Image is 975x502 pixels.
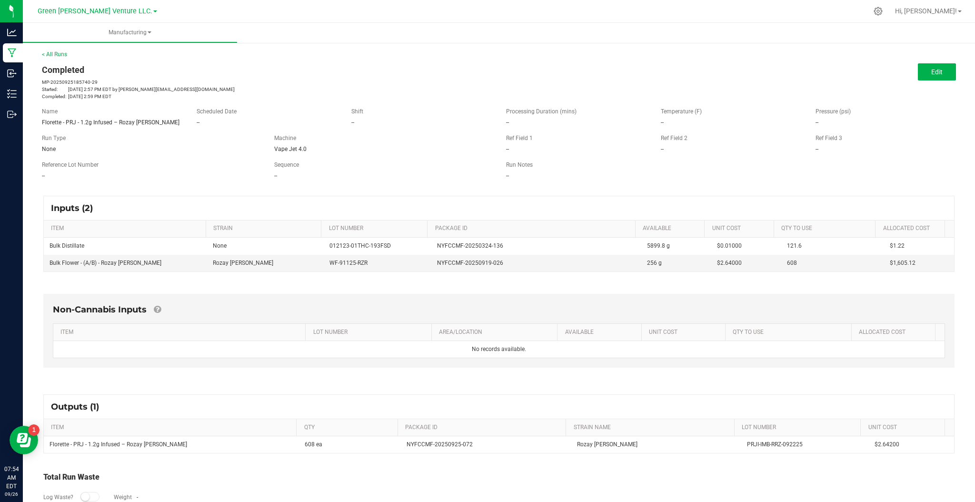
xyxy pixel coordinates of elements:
[197,108,237,115] span: Scheduled Date
[154,304,161,315] a: Add Non-Cannabis items that were also consumed in the run (e.g. gloves and packaging); Also add N...
[329,260,368,266] span: WF-91125-RZR
[4,491,19,498] p: 09/26
[42,172,45,179] span: --
[42,86,68,93] span: Started:
[647,242,665,249] span: 5899.8
[918,63,956,80] button: Edit
[50,242,84,249] span: Bulk Distillate
[51,424,293,432] a: ITEMSortable
[407,440,473,449] span: NYFCCMF-20250925-072
[435,225,632,232] a: PACKAGE IDSortable
[883,225,941,232] a: Allocated CostSortable
[7,28,17,37] inline-svg: Analytics
[781,225,872,232] a: QTY TO USESortable
[787,242,802,249] span: 121.6
[643,225,701,232] a: AVAILABLESortable
[51,402,109,412] span: Outputs (1)
[43,472,955,483] div: Total Run Waste
[661,146,664,152] span: --
[42,51,67,58] a: < All Runs
[274,172,277,179] span: --
[42,86,492,93] p: [DATE] 2:57 PM EDT by [PERSON_NAME][EMAIL_ADDRESS][DOMAIN_NAME]
[661,135,687,141] span: Ref Field 2
[4,465,19,491] p: 07:54 AM EDT
[506,108,577,115] span: Processing Duration (mins)
[890,260,915,266] span: $1,605.12
[329,242,391,249] span: 012123-01THC-193FSD
[42,108,58,115] span: Name
[717,242,742,249] span: $0.01000
[816,146,818,152] span: --
[506,172,509,179] span: --
[868,424,941,432] a: Unit CostSortable
[717,260,742,266] span: $2.64000
[42,63,492,76] div: Completed
[137,494,138,501] span: -
[742,424,857,432] a: LOT NUMBERSortable
[712,225,770,232] a: Unit CostSortable
[53,304,147,315] span: Non-Cannabis Inputs
[42,119,179,126] span: Florette - PRJ - 1.2g Infused – Rozay [PERSON_NAME]
[351,119,354,126] span: --
[649,329,722,336] a: Unit CostSortable
[875,440,948,449] span: $2.64200
[38,7,152,15] span: Green [PERSON_NAME] Venture LLC.
[506,146,509,152] span: --
[44,436,299,453] td: Florette - PRJ - 1.2g Infused – Rozay [PERSON_NAME]
[274,146,307,152] span: Vape Jet 4.0
[506,161,533,168] span: Run Notes
[23,29,237,37] span: Manufacturing
[816,119,818,126] span: --
[197,119,199,126] span: --
[661,108,702,115] span: Temperature (F)
[274,161,299,168] span: Sequence
[571,436,741,453] td: Rozay [PERSON_NAME]
[43,493,73,502] label: Log Waste?
[53,341,945,358] td: No records available.
[28,424,40,436] iframe: Resource center unread badge
[787,260,797,266] span: 608
[439,329,554,336] a: AREA/LOCATIONSortable
[42,79,492,86] p: MP-20250925185740-29
[647,260,657,266] span: 256
[114,493,132,502] label: Weight
[10,426,38,454] iframe: Resource center
[890,242,905,249] span: $1.22
[565,329,638,336] a: AVAILABLESortable
[51,203,102,213] span: Inputs (2)
[42,134,66,142] span: Run Type
[816,135,842,141] span: Ref Field 3
[42,146,56,152] span: None
[7,48,17,58] inline-svg: Manufacturing
[506,119,509,126] span: --
[274,135,296,141] span: Machine
[7,110,17,119] inline-svg: Outbound
[872,7,884,16] div: Manage settings
[437,241,503,251] span: NYFCCMF-20250324-136
[51,225,202,232] a: ITEMSortable
[213,260,273,266] span: Rozay [PERSON_NAME]
[351,108,363,115] span: Shift
[313,329,428,336] a: LOT NUMBERSortable
[60,329,302,336] a: ITEMSortable
[7,89,17,99] inline-svg: Inventory
[213,225,318,232] a: STRAINSortable
[213,242,227,249] span: None
[437,259,503,268] span: NYFCCMF-20250919-026
[661,119,664,126] span: --
[506,135,533,141] span: Ref Field 1
[23,23,237,43] a: Manufacturing
[931,68,943,76] span: Edit
[658,260,662,266] span: g
[859,329,932,336] a: Allocated CostSortable
[895,7,957,15] span: Hi, [PERSON_NAME]!
[305,440,322,449] span: 608 ea
[329,225,424,232] a: LOT NUMBERSortable
[574,424,731,432] a: STRAIN NAMESortable
[304,424,394,432] a: QTYSortable
[42,93,68,100] span: Completed:
[667,242,670,249] span: g
[42,93,492,100] p: [DATE] 2:59 PM EDT
[741,436,869,453] td: PRJI-IMB-RRZ-092225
